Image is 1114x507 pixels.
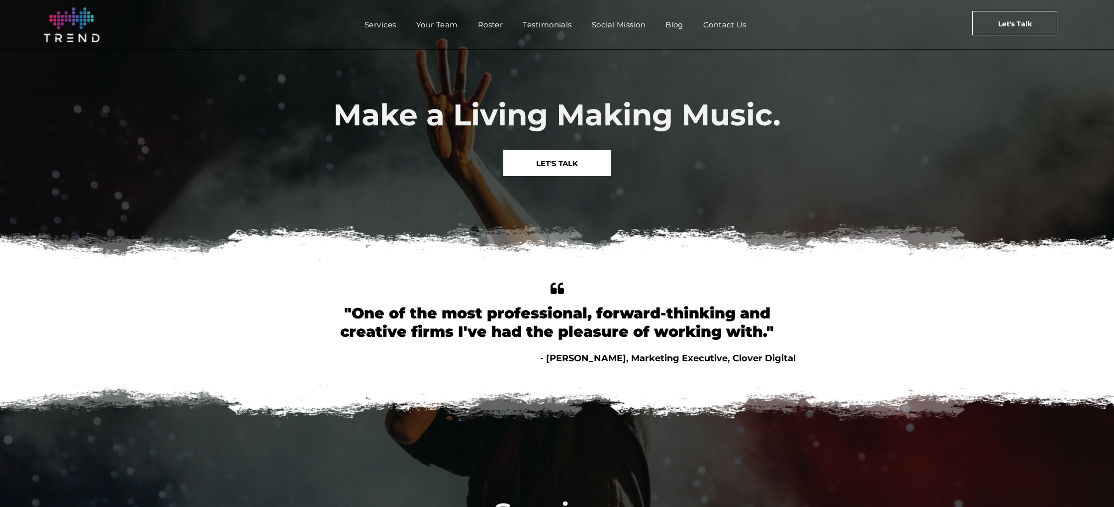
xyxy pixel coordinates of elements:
span: LET'S TALK [536,151,578,176]
span: Let's Talk [998,11,1032,36]
img: logo [44,7,99,42]
a: Let's Talk [972,11,1057,35]
a: Social Mission [582,17,655,32]
span: Make a Living Making Music. [333,97,781,133]
a: Roster [468,17,513,32]
span: - [PERSON_NAME], Marketing Executive, Clover Digital [540,353,796,364]
a: Blog [655,17,693,32]
a: Testimonials [513,17,581,32]
font: "One of the most professional, forward-thinking and creative firms I've had the pleasure of worki... [340,304,774,341]
a: Your Team [406,17,468,32]
a: LET'S TALK [503,150,611,176]
a: Services [355,17,406,32]
a: Contact Us [693,17,756,32]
